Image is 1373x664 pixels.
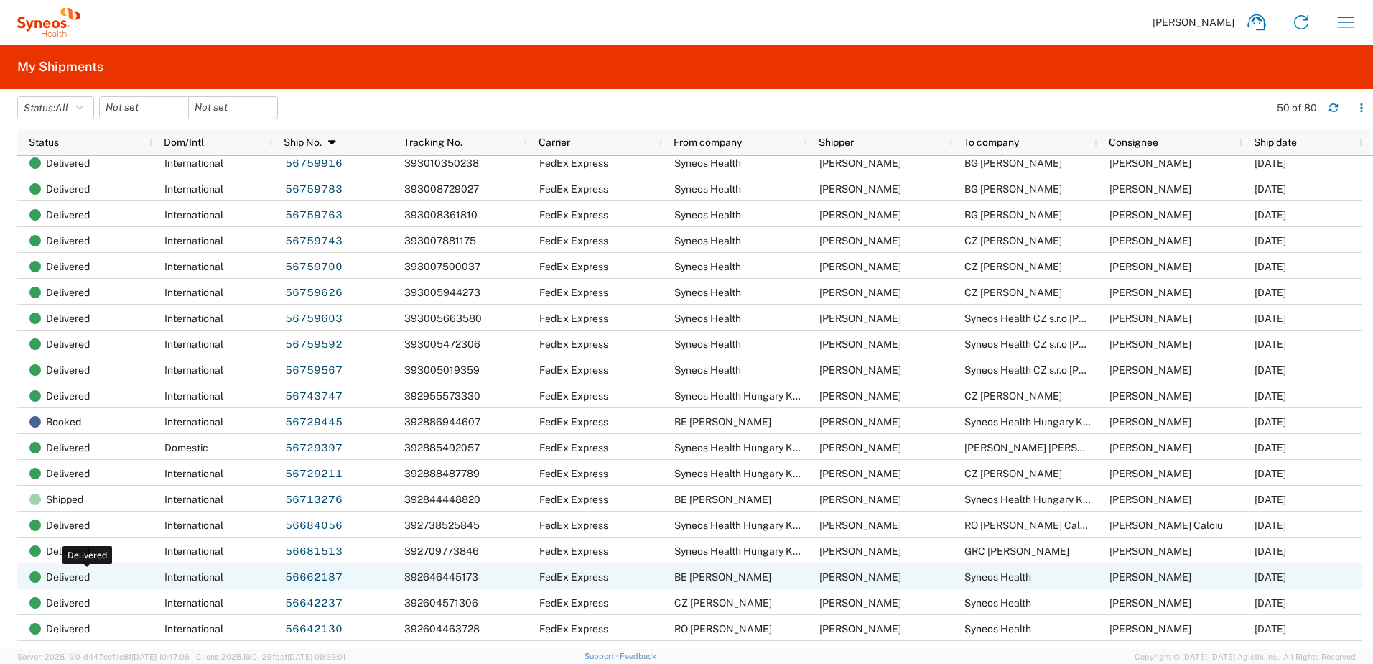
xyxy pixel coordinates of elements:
a: 56759743 [284,230,343,253]
span: Syneos Health Hungary Kft. [674,468,803,479]
span: Syneos Health [674,364,741,376]
span: 392738525845 [404,520,480,531]
span: Zsolt Varga [819,338,901,350]
span: BG Altanay Murad [964,209,1062,221]
span: CZ Marie Starkova [964,468,1062,479]
span: 393007500037 [404,261,480,272]
span: International [164,520,223,531]
span: Zsolt Varga [1109,623,1191,635]
span: Varga Zsolt [1109,416,1191,428]
span: RO Camelia Caloiu [964,520,1094,531]
span: CZ Elena Mihaylova [964,390,1062,402]
span: 09/10/2025 [1255,364,1286,376]
span: International [164,183,223,195]
span: 09/09/2025 [1255,571,1286,583]
span: CZ Natalia Copova [674,597,772,609]
span: Diana Vinulescu [819,623,901,635]
span: Radoslav Kostov [1109,183,1191,195]
a: 56759626 [284,282,343,305]
span: BG Georgi Stamenov [964,157,1062,169]
span: International [164,416,223,428]
a: 56759700 [284,256,343,279]
span: FedEx Express [539,338,608,350]
span: RO Diana Vinulescu [674,623,772,635]
span: FedEx Express [539,545,608,557]
span: Syneos Health [674,313,741,324]
span: 09/05/2025 [1255,442,1286,453]
span: 393010350238 [404,157,479,169]
span: Syneos Health [964,597,1031,609]
span: International [164,287,223,298]
a: 56729397 [284,437,343,460]
span: Syneos Health [674,338,741,350]
span: Zsolt Varga [819,209,901,221]
a: 56713276 [284,489,343,512]
span: Syneos Health [674,261,741,272]
span: International [164,494,223,505]
span: FedEx Express [539,157,608,169]
span: Delivered [46,176,90,202]
span: CZ Alex Kis-Csaji [964,287,1062,298]
span: Klara Matisova [1109,338,1191,350]
span: Elena Mihaylova [1109,390,1191,402]
span: Zsolt Varga [819,157,901,169]
a: 56729211 [284,463,343,486]
span: Delivered [46,616,90,642]
span: 09/03/2025 [1255,520,1286,531]
span: 393007881175 [404,235,476,246]
a: Support [585,652,620,660]
span: FedEx Express [539,520,608,531]
span: Server: 2025.19.0-d447cefac8f [17,653,190,661]
span: Zsolt Varga [819,520,901,531]
span: Client: 2025.19.0-129fbcf [196,653,345,661]
span: FedEx Express [539,442,608,453]
span: Syneos Health [964,571,1031,583]
span: Zsolt Varga [1109,571,1191,583]
span: 09/19/2025 [1255,494,1286,505]
span: 392888487789 [404,468,480,479]
span: Varga Zsolt [819,390,901,402]
span: FedEx Express [539,571,608,583]
span: [DATE] 10:47:06 [131,653,190,661]
span: Domestic [164,442,208,453]
div: 50 of 80 [1277,101,1317,114]
span: Zsolt Varga [819,313,901,324]
span: FedEx Express [539,390,608,402]
span: Syneos Health [674,157,741,169]
span: Syneos Health Hungary Kft. [674,442,803,453]
span: [DATE] 09:39:01 [287,653,345,661]
span: Delivered [46,564,90,590]
a: 56662187 [284,566,343,589]
span: All [55,102,68,114]
span: International [164,597,223,609]
span: 392885492057 [404,442,480,453]
span: 09/10/2025 [1255,157,1286,169]
span: Delivered [46,461,90,487]
span: Syneos Health Hungary Kft. [964,494,1093,505]
span: 392844448820 [404,494,480,505]
span: 392604571306 [404,597,478,609]
span: Ship No. [284,137,322,148]
span: 393005472306 [404,338,480,350]
span: International [164,338,223,350]
span: Zsolt Varga [819,183,901,195]
a: 56729445 [284,411,343,434]
input: Not set [100,97,188,119]
a: 56759916 [284,152,343,175]
span: Varga Zsolt [819,442,901,453]
span: 392604463728 [404,623,480,635]
span: 392646445173 [404,571,478,583]
a: 56642130 [284,618,343,641]
span: Syneos Health [674,183,741,195]
a: Feedback [620,652,656,660]
span: Varga Zsolt [819,468,901,479]
a: 56759592 [284,333,343,356]
span: 09/10/2025 [1255,261,1286,272]
span: Altanay Murad [1109,209,1191,221]
span: Delivered [46,383,90,409]
span: Zsolt Varga [1109,597,1191,609]
span: International [164,364,223,376]
span: Syneos Health CZ s.r.o Andrej Doros [964,364,1151,376]
span: International [164,157,223,169]
span: Maria Polyxeni Grigoropoulou [1109,545,1191,557]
